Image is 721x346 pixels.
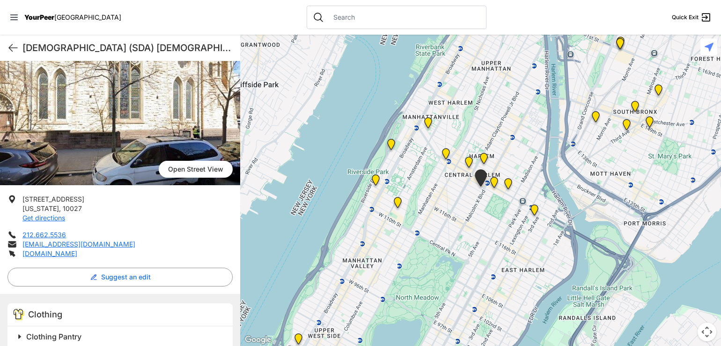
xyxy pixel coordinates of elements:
[243,334,273,346] a: Open this area in Google Maps (opens a new window)
[22,249,77,257] a: [DOMAIN_NAME]
[26,332,81,341] span: Clothing Pantry
[7,268,233,286] button: Suggest an edit
[382,135,401,158] div: Manhattan
[525,201,544,223] div: Main Location
[28,309,62,319] span: Clothing
[328,13,480,22] input: Search
[63,204,82,212] span: 10027
[640,113,659,135] div: The Bronx Pride Center
[22,195,84,203] span: [STREET_ADDRESS]
[22,204,59,212] span: [US_STATE]
[388,193,407,216] div: The Cathedral Church of St. John the Divine
[436,144,456,167] div: The PILLARS – Holistic Recovery Support
[22,240,135,248] a: [EMAIL_ADDRESS][DOMAIN_NAME]
[243,334,273,346] img: Google
[474,149,493,172] div: Manhattan
[586,107,605,130] div: Harm Reduction Center
[22,41,233,54] h1: [DEMOGRAPHIC_DATA] (SDA) [DEMOGRAPHIC_DATA]
[611,33,630,55] div: Bronx
[59,204,61,212] span: ,
[459,153,478,175] div: Uptown/Harlem DYCD Youth Drop-in Center
[625,97,645,120] div: The Bronx
[24,13,54,21] span: YourPeer
[159,161,233,178] span: Open Street View
[22,231,66,239] a: 212.662.5536
[672,14,699,21] span: Quick Exit
[649,81,668,103] div: Bronx Youth Center (BYC)
[485,173,504,196] div: Manhattan
[698,323,716,341] button: Map camera controls
[24,15,121,20] a: YourPeer[GEOGRAPHIC_DATA]
[54,13,121,21] span: [GEOGRAPHIC_DATA]
[22,214,65,222] a: Get directions
[101,272,151,282] span: Suggest an edit
[499,174,518,197] div: East Harlem
[366,171,385,193] div: Ford Hall
[611,34,630,57] div: South Bronx NeON Works
[672,12,712,23] a: Quick Exit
